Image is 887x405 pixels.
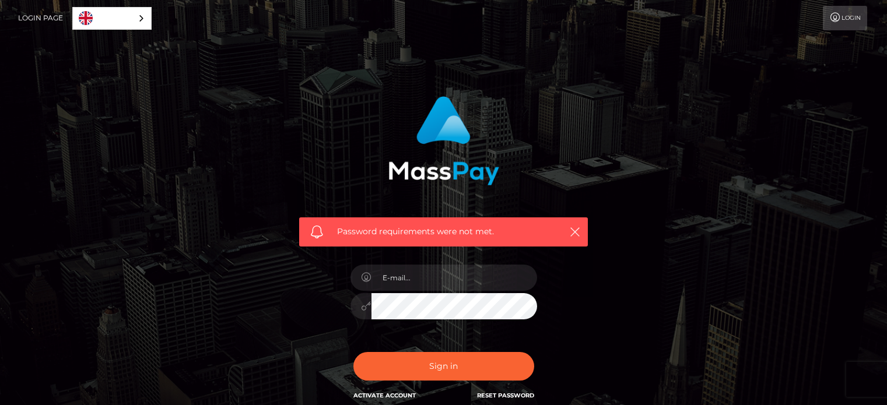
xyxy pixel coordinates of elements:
button: Sign in [353,352,534,381]
img: MassPay Login [388,96,499,185]
a: Reset Password [477,392,534,399]
input: E-mail... [371,265,537,291]
aside: Language selected: English [72,7,152,30]
a: Activate Account [353,392,416,399]
span: Password requirements were not met. [337,226,550,238]
a: English [73,8,151,29]
div: Language [72,7,152,30]
a: Login Page [18,6,63,30]
a: Login [823,6,867,30]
